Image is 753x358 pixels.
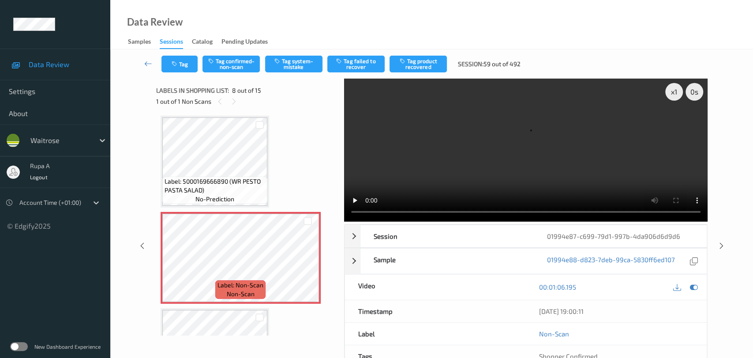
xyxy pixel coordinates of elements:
[265,56,322,72] button: Tag system-mistake
[160,36,192,49] a: Sessions
[345,323,526,345] div: Label
[686,83,703,101] div: 0 s
[665,83,683,101] div: x 1
[360,249,533,274] div: Sample
[161,56,198,72] button: Tag
[128,37,151,48] div: Samples
[195,195,234,203] span: no-prediction
[165,177,265,195] span: Label: 5000169666890 (WR PESTO PASTA SALAD)
[483,60,521,68] span: 59 out of 492
[192,36,221,48] a: Catalog
[539,283,576,291] a: 00:01:06.195
[217,281,263,290] span: Label: Non-Scan
[345,225,707,248] div: Session01994e87-c699-79d1-997b-4da906d6d9d6
[345,248,707,274] div: Sample01994e88-d823-7deb-99ca-5830ff6ed107
[345,275,526,300] div: Video
[127,18,183,26] div: Data Review
[327,56,385,72] button: Tag failed to recover
[128,36,160,48] a: Samples
[533,225,706,247] div: 01994e87-c699-79d1-997b-4da906d6d9d6
[458,60,483,68] span: Session:
[232,86,261,95] span: 8 out of 15
[156,86,229,95] span: Labels in shopping list:
[192,37,213,48] div: Catalog
[227,290,255,298] span: non-scan
[547,255,674,267] a: 01994e88-d823-7deb-99ca-5830ff6ed107
[539,329,569,338] a: Non-Scan
[539,307,693,316] div: [DATE] 19:00:11
[160,37,183,49] div: Sessions
[345,300,526,322] div: Timestamp
[221,37,268,48] div: Pending Updates
[221,36,277,48] a: Pending Updates
[390,56,447,72] button: Tag product recovered
[360,225,533,247] div: Session
[202,56,260,72] button: Tag confirmed-non-scan
[156,96,338,107] div: 1 out of 1 Non Scans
